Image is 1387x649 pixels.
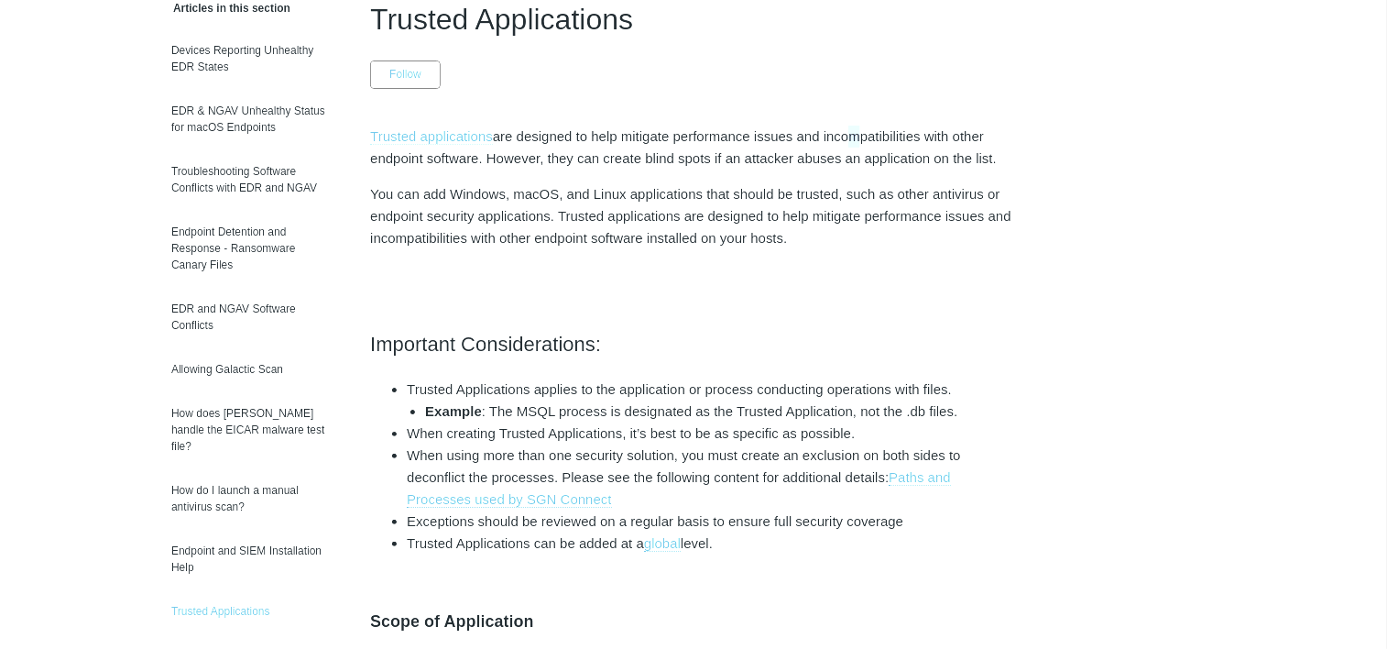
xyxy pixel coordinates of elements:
[370,183,1017,249] p: You can add Windows, macOS, and Linux applications that should be trusted, such as other antiviru...
[370,609,1017,635] h3: Scope of Application
[370,328,1017,360] h2: Important Considerations:
[425,403,482,419] strong: Example
[370,126,1017,170] p: are designed to help mitigate performance issues and incompatibilities with other endpoint softwa...
[370,60,441,88] button: Follow Article
[370,128,493,145] a: Trusted applications
[162,352,343,387] a: Allowing Galactic Scan
[407,533,1017,555] li: Trusted Applications can be added at a level.
[644,535,681,552] a: global
[162,291,343,343] a: EDR and NGAV Software Conflicts
[162,214,343,282] a: Endpoint Detention and Response - Ransomware Canary Files
[407,423,1017,445] li: When creating Trusted Applications, it’s best to be as specific as possible.
[162,396,343,464] a: How does [PERSON_NAME] handle the EICAR malware test file?
[162,473,343,524] a: How do I launch a manual antivirus scan?
[407,445,1017,511] li: When using more than one security solution, you must create an exclusion on both sides to deconfl...
[162,594,343,629] a: Trusted Applications
[407,511,1017,533] li: Exceptions should be reviewed on a regular basis to ensure full security coverage
[162,33,343,84] a: Devices Reporting Unhealthy EDR States
[162,533,343,585] a: Endpoint and SIEM Installation Help
[407,469,951,508] a: Paths and Processes used by SGN Connect
[162,2,290,15] span: Articles in this section
[162,93,343,145] a: EDR & NGAV Unhealthy Status for macOS Endpoints
[162,154,343,205] a: Troubleshooting Software Conflicts with EDR and NGAV
[407,379,1017,423] li: Trusted Applications applies to the application or process conducting operations with files.
[425,401,1017,423] li: : The MSQL process is designated as the Trusted Application, not the .db files.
